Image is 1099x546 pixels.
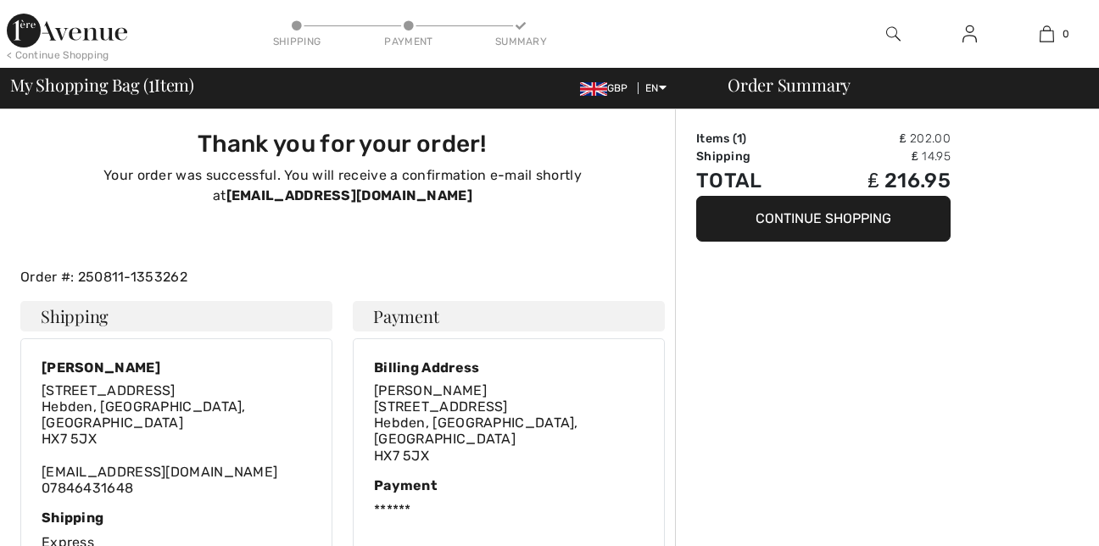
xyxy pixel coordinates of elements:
img: My Info [962,24,977,44]
td: Items ( ) [696,130,809,148]
a: Sign In [949,24,990,45]
img: 1ère Avenue [7,14,127,47]
td: Total [696,165,809,196]
span: 1 [148,72,154,94]
div: [EMAIL_ADDRESS][DOMAIN_NAME] 07846431648 [42,382,311,496]
div: < Continue Shopping [7,47,109,63]
div: Payment [383,34,434,49]
a: 0 [1009,24,1085,44]
div: Order #: 250811-1353262 [10,267,675,287]
td: ₤ 216.95 [809,165,951,196]
h3: Thank you for your order! [31,130,655,159]
td: ₤ 14.95 [809,148,951,165]
button: Continue Shopping [696,196,951,242]
span: 1 [737,131,742,146]
span: EN [645,82,667,94]
p: Your order was successful. You will receive a confirmation e-mail shortly at [31,165,655,206]
span: [STREET_ADDRESS] Hebden, [GEOGRAPHIC_DATA], [GEOGRAPHIC_DATA] HX7 5JX [42,382,246,448]
div: Shipping [271,34,322,49]
img: search the website [886,24,901,44]
div: [PERSON_NAME] [42,359,311,376]
div: Shipping [42,510,311,526]
img: UK Pound [580,82,607,96]
div: Summary [495,34,546,49]
h4: Shipping [20,301,332,331]
strong: [EMAIL_ADDRESS][DOMAIN_NAME] [226,187,472,203]
span: My Shopping Bag ( Item) [10,76,194,93]
h4: Payment [353,301,665,331]
span: GBP [580,82,635,94]
span: 0 [1063,26,1069,42]
td: ₤ 202.00 [809,130,951,148]
span: [PERSON_NAME] [374,382,487,398]
div: Billing Address [374,359,644,376]
img: My Bag [1040,24,1054,44]
span: [STREET_ADDRESS] Hebden, [GEOGRAPHIC_DATA], [GEOGRAPHIC_DATA] HX7 5JX [374,398,578,464]
td: Shipping [696,148,809,165]
div: Order Summary [707,76,1089,93]
div: Payment [374,477,644,493]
